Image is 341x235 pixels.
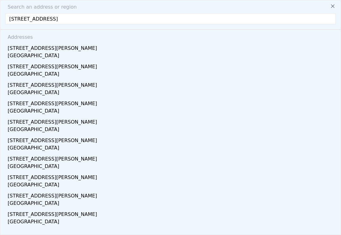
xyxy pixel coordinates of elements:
[8,181,336,190] div: [GEOGRAPHIC_DATA]
[8,52,336,61] div: [GEOGRAPHIC_DATA]
[3,3,77,11] span: Search an address or region
[8,42,336,52] div: [STREET_ADDRESS][PERSON_NAME]
[8,126,336,134] div: [GEOGRAPHIC_DATA]
[8,70,336,79] div: [GEOGRAPHIC_DATA]
[8,190,336,200] div: [STREET_ADDRESS][PERSON_NAME]
[5,30,336,42] div: Addresses
[8,208,336,218] div: [STREET_ADDRESS][PERSON_NAME]
[8,98,336,107] div: [STREET_ADDRESS][PERSON_NAME]
[8,144,336,153] div: [GEOGRAPHIC_DATA]
[8,107,336,116] div: [GEOGRAPHIC_DATA]
[8,171,336,181] div: [STREET_ADDRESS][PERSON_NAME]
[8,218,336,227] div: [GEOGRAPHIC_DATA]
[8,61,336,70] div: [STREET_ADDRESS][PERSON_NAME]
[8,116,336,126] div: [STREET_ADDRESS][PERSON_NAME]
[8,79,336,89] div: [STREET_ADDRESS][PERSON_NAME]
[8,89,336,98] div: [GEOGRAPHIC_DATA]
[8,163,336,171] div: [GEOGRAPHIC_DATA]
[8,153,336,163] div: [STREET_ADDRESS][PERSON_NAME]
[8,200,336,208] div: [GEOGRAPHIC_DATA]
[8,134,336,144] div: [STREET_ADDRESS][PERSON_NAME]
